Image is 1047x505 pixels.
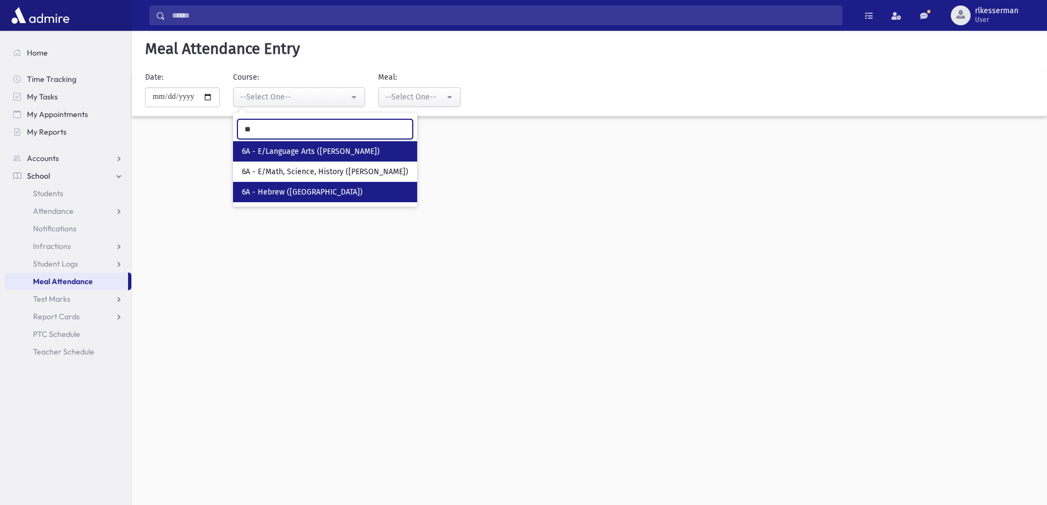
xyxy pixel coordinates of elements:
[4,106,131,123] a: My Appointments
[4,88,131,106] a: My Tasks
[4,44,131,62] a: Home
[378,71,397,83] label: Meal:
[237,119,413,139] input: Search
[4,123,131,141] a: My Reports
[240,91,349,103] div: --Select One--
[33,276,93,286] span: Meal Attendance
[4,237,131,255] a: Infractions
[33,206,74,216] span: Attendance
[378,87,461,107] button: --Select One--
[975,15,1018,24] span: User
[4,343,131,360] a: Teacher Schedule
[27,171,50,181] span: School
[141,40,1038,58] h5: Meal Attendance Entry
[33,329,80,339] span: PTC Schedule
[4,290,131,308] a: Test Marks
[233,71,259,83] label: Course:
[4,273,128,290] a: Meal Attendance
[4,202,131,220] a: Attendance
[4,185,131,202] a: Students
[4,70,131,88] a: Time Tracking
[27,48,48,58] span: Home
[33,312,80,321] span: Report Cards
[33,241,71,251] span: Infractions
[27,92,58,102] span: My Tasks
[9,4,72,26] img: AdmirePro
[242,167,408,177] span: 6A - E/Math, Science, History ([PERSON_NAME])
[242,146,380,157] span: 6A - E/Language Arts ([PERSON_NAME])
[4,149,131,167] a: Accounts
[33,224,76,234] span: Notifications
[33,347,95,357] span: Teacher Schedule
[27,127,67,137] span: My Reports
[4,308,131,325] a: Report Cards
[4,167,131,185] a: School
[33,294,70,304] span: Test Marks
[27,153,59,163] span: Accounts
[4,255,131,273] a: Student Logs
[33,259,78,269] span: Student Logs
[145,71,163,83] label: Date:
[33,188,63,198] span: Students
[242,187,363,198] span: 6A - Hebrew ([GEOGRAPHIC_DATA])
[4,220,131,237] a: Notifications
[165,5,842,25] input: Search
[975,7,1018,15] span: rlkesserman
[27,109,88,119] span: My Appointments
[27,74,76,84] span: Time Tracking
[4,325,131,343] a: PTC Schedule
[233,87,365,107] button: --Select One--
[385,91,445,103] div: --Select One--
